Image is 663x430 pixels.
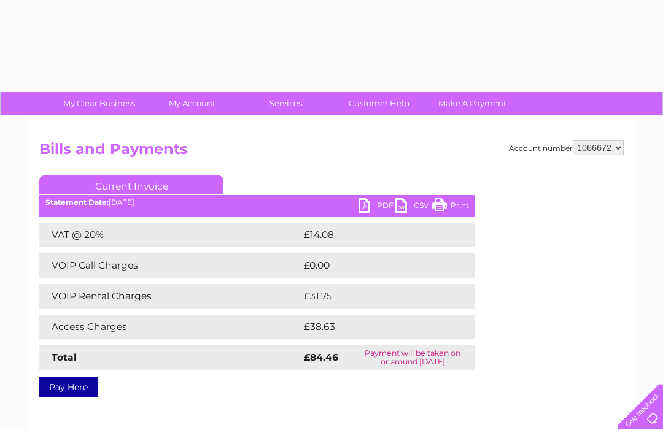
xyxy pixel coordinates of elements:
[39,284,301,309] td: VOIP Rental Charges
[301,253,447,278] td: £0.00
[39,140,624,164] h2: Bills and Payments
[304,351,338,363] strong: £84.46
[39,377,98,397] a: Pay Here
[509,140,624,155] div: Account number
[395,198,432,216] a: CSV
[351,345,475,370] td: Payment will be taken on or around [DATE]
[301,284,449,309] td: £31.75
[422,92,523,115] a: Make A Payment
[235,92,336,115] a: Services
[39,223,301,247] td: VAT @ 20%
[359,198,395,216] a: PDF
[301,223,450,247] td: £14.08
[45,198,109,207] b: Statement Date:
[142,92,243,115] a: My Account
[39,175,223,194] a: Current Invoice
[39,198,475,207] div: [DATE]
[39,315,301,339] td: Access Charges
[328,92,430,115] a: Customer Help
[39,253,301,278] td: VOIP Call Charges
[301,315,451,339] td: £38.63
[52,351,77,363] strong: Total
[432,198,469,216] a: Print
[48,92,150,115] a: My Clear Business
